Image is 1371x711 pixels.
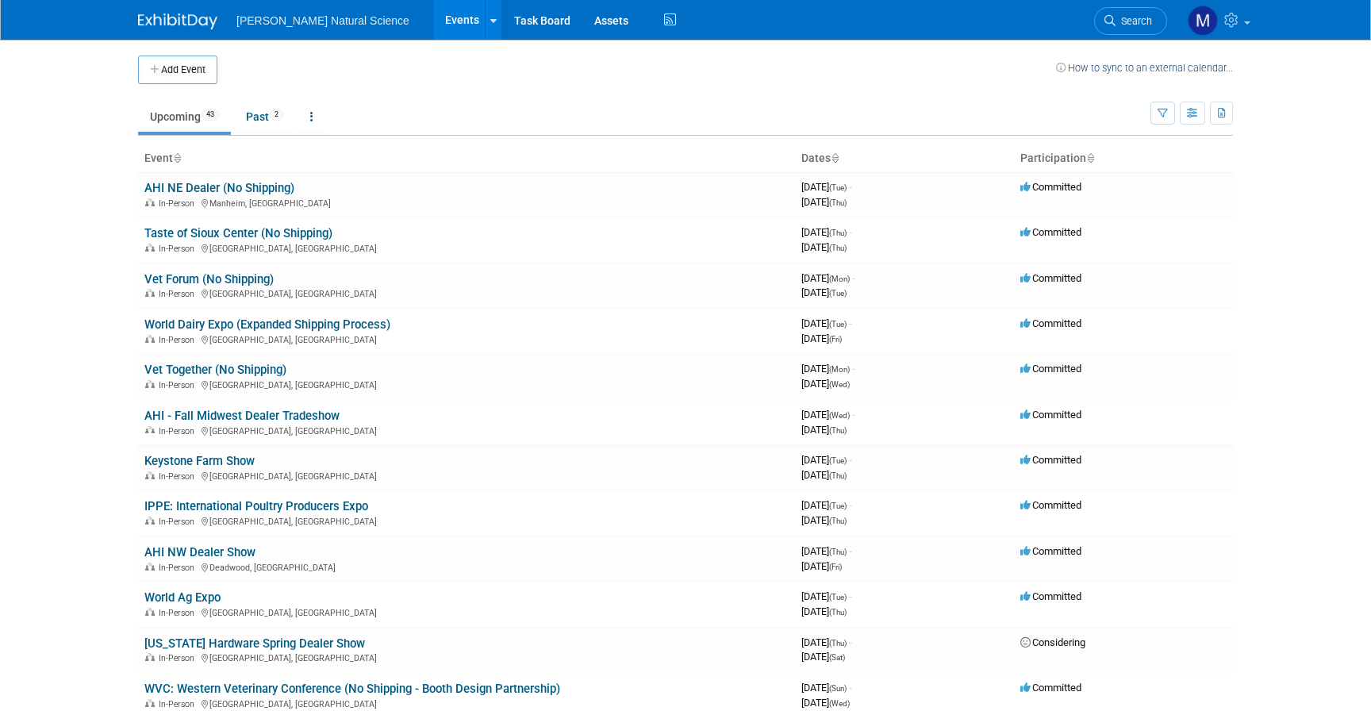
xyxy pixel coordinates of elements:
[801,469,847,481] span: [DATE]
[1020,272,1081,284] span: Committed
[801,363,854,375] span: [DATE]
[801,409,854,421] span: [DATE]
[145,608,155,616] img: In-Person Event
[145,289,155,297] img: In-Person Event
[1116,15,1152,27] span: Search
[829,684,847,693] span: (Sun)
[144,514,789,527] div: [GEOGRAPHIC_DATA], [GEOGRAPHIC_DATA]
[829,320,847,329] span: (Tue)
[829,548,847,556] span: (Thu)
[1094,7,1167,35] a: Search
[144,424,789,436] div: [GEOGRAPHIC_DATA], [GEOGRAPHIC_DATA]
[144,590,221,605] a: World Ag Expo
[145,426,155,434] img: In-Person Event
[829,502,847,510] span: (Tue)
[829,365,850,374] span: (Mon)
[849,545,851,557] span: -
[144,651,789,663] div: [GEOGRAPHIC_DATA], [GEOGRAPHIC_DATA]
[144,241,789,254] div: [GEOGRAPHIC_DATA], [GEOGRAPHIC_DATA]
[144,499,368,513] a: IPPE: International Poultry Producers Expo
[145,198,155,206] img: In-Person Event
[1020,181,1081,193] span: Committed
[159,608,199,618] span: In-Person
[801,181,851,193] span: [DATE]
[801,454,851,466] span: [DATE]
[829,456,847,465] span: (Tue)
[829,699,850,708] span: (Wed)
[829,183,847,192] span: (Tue)
[144,196,789,209] div: Manheim, [GEOGRAPHIC_DATA]
[849,317,851,329] span: -
[829,471,847,480] span: (Thu)
[159,563,199,573] span: In-Person
[849,499,851,511] span: -
[829,198,847,207] span: (Thu)
[1014,145,1233,172] th: Participation
[1188,6,1218,36] img: Meggie Asche
[801,697,850,709] span: [DATE]
[1020,499,1081,511] span: Committed
[159,653,199,663] span: In-Person
[144,286,789,299] div: [GEOGRAPHIC_DATA], [GEOGRAPHIC_DATA]
[145,380,155,388] img: In-Person Event
[801,605,847,617] span: [DATE]
[144,545,255,559] a: AHI NW Dealer Show
[852,409,854,421] span: -
[145,653,155,661] img: In-Person Event
[144,332,789,345] div: [GEOGRAPHIC_DATA], [GEOGRAPHIC_DATA]
[801,241,847,253] span: [DATE]
[159,426,199,436] span: In-Person
[144,697,789,709] div: [GEOGRAPHIC_DATA], [GEOGRAPHIC_DATA]
[138,102,231,132] a: Upcoming43
[801,424,847,436] span: [DATE]
[801,514,847,526] span: [DATE]
[829,563,842,571] span: (Fri)
[801,651,845,663] span: [DATE]
[829,653,845,662] span: (Sat)
[145,517,155,525] img: In-Person Event
[801,272,854,284] span: [DATE]
[801,226,851,238] span: [DATE]
[801,636,851,648] span: [DATE]
[159,335,199,345] span: In-Person
[849,181,851,193] span: -
[145,335,155,343] img: In-Person Event
[144,409,340,423] a: AHI - Fall Midwest Dealer Tradeshow
[852,363,854,375] span: -
[1020,226,1081,238] span: Committed
[831,152,839,164] a: Sort by Start Date
[829,517,847,525] span: (Thu)
[1020,545,1081,557] span: Committed
[144,682,560,696] a: WVC: Western Veterinary Conference (No Shipping - Booth Design Partnership)
[829,229,847,237] span: (Thu)
[801,590,851,602] span: [DATE]
[144,636,365,651] a: [US_STATE] Hardware Spring Dealer Show
[829,244,847,252] span: (Thu)
[138,56,217,84] button: Add Event
[144,378,789,390] div: [GEOGRAPHIC_DATA], [GEOGRAPHIC_DATA]
[144,605,789,618] div: [GEOGRAPHIC_DATA], [GEOGRAPHIC_DATA]
[1020,682,1081,694] span: Committed
[1020,409,1081,421] span: Committed
[236,14,409,27] span: [PERSON_NAME] Natural Science
[159,289,199,299] span: In-Person
[849,682,851,694] span: -
[159,244,199,254] span: In-Person
[849,454,851,466] span: -
[145,699,155,707] img: In-Person Event
[795,145,1014,172] th: Dates
[138,145,795,172] th: Event
[1020,636,1085,648] span: Considering
[145,563,155,571] img: In-Person Event
[829,426,847,435] span: (Thu)
[801,560,842,572] span: [DATE]
[159,471,199,482] span: In-Person
[829,275,850,283] span: (Mon)
[852,272,854,284] span: -
[144,363,286,377] a: Vet Together (No Shipping)
[801,332,842,344] span: [DATE]
[1086,152,1094,164] a: Sort by Participation Type
[145,244,155,252] img: In-Person Event
[202,109,219,121] span: 43
[829,380,850,389] span: (Wed)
